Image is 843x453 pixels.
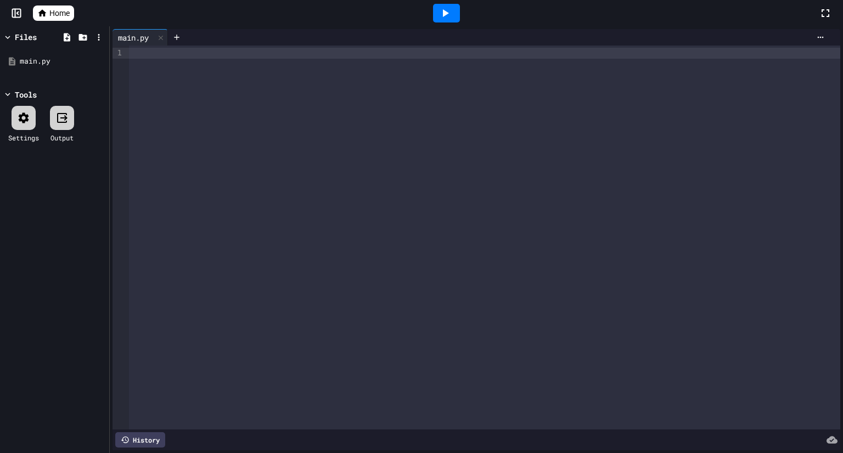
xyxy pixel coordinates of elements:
div: main.py [113,29,168,46]
div: main.py [20,56,105,67]
a: Home [33,5,74,21]
div: main.py [113,32,154,43]
div: Tools [15,89,37,100]
span: Home [49,8,70,19]
div: Files [15,31,37,43]
div: History [115,432,165,448]
iframe: chat widget [752,361,832,408]
div: Settings [8,133,39,143]
div: 1 [113,48,123,59]
div: Output [50,133,74,143]
iframe: chat widget [797,409,832,442]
